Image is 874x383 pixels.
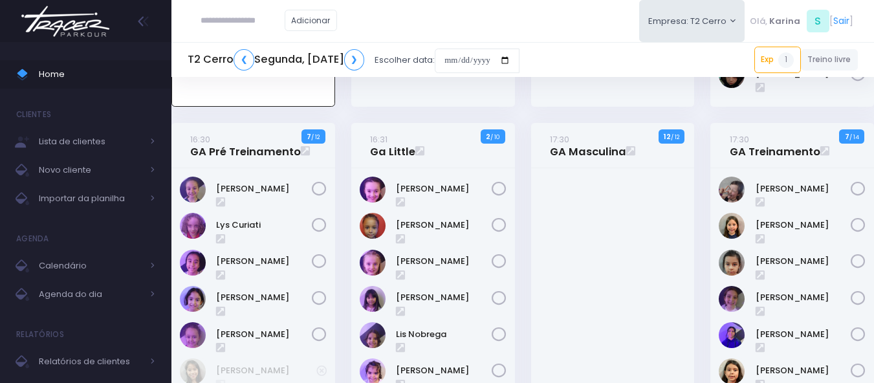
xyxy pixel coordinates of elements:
[16,102,51,127] h4: Clientes
[180,286,206,312] img: Rafaela Matos
[311,133,320,141] small: / 12
[719,213,745,239] img: Elena Fuchs
[39,353,142,370] span: Relatórios de clientes
[550,133,626,159] a: 17:30GA Masculina
[730,133,820,159] a: 17:30GA Treinamento
[188,49,364,71] h5: T2 Cerro Segunda, [DATE]
[490,133,499,141] small: / 10
[216,291,312,304] a: [PERSON_NAME]
[756,328,851,341] a: [PERSON_NAME]
[745,6,858,36] div: [ ]
[16,322,64,347] h4: Relatórios
[344,49,365,71] a: ❯
[396,328,492,341] a: Lis Nobrega
[360,322,386,348] img: Lis Nobrega Gomes
[396,364,492,377] a: [PERSON_NAME]
[756,291,851,304] a: [PERSON_NAME]
[370,133,415,159] a: 16:31Ga Little
[216,328,312,341] a: [PERSON_NAME]
[756,182,851,195] a: [PERSON_NAME]
[180,213,206,239] img: Lys Curiati
[39,286,142,303] span: Agenda do dia
[730,133,749,146] small: 17:30
[550,133,569,146] small: 17:30
[756,255,851,268] a: [PERSON_NAME]
[39,133,142,150] span: Lista de clientes
[180,322,206,348] img: Valentina Mesquita
[370,133,388,146] small: 16:31
[396,255,492,268] a: [PERSON_NAME]
[39,162,142,179] span: Novo cliente
[360,213,386,239] img: Clara Pimenta Amaral
[396,291,492,304] a: [PERSON_NAME]
[719,322,745,348] img: Lali Anita Novaes Ramtohul
[180,250,206,276] img: Marissa Razo Uno
[360,177,386,202] img: Bianca Levy Siqueira Rezende
[807,10,829,32] span: S
[671,133,679,141] small: / 12
[719,286,745,312] img: Isabela Borges
[360,250,386,276] img: Júlia Levy Siqueira Rezende
[778,52,794,68] span: 1
[285,10,338,31] a: Adicionar
[39,190,142,207] span: Importar da planilha
[190,133,301,159] a: 16:30GA Pré Treinamento
[188,45,519,75] div: Escolher data:
[719,177,745,202] img: Ana clara machado
[719,250,745,276] img: ILKA Gonzalez da Rosa
[216,182,312,195] a: [PERSON_NAME]
[845,131,849,142] strong: 7
[180,177,206,202] img: Chloe Miglio
[750,15,767,28] span: Olá,
[833,14,849,28] a: Sair
[216,255,312,268] a: [PERSON_NAME]
[486,131,490,142] strong: 2
[39,257,142,274] span: Calendário
[190,133,210,146] small: 16:30
[849,133,859,141] small: / 14
[756,364,851,377] a: [PERSON_NAME]
[216,219,312,232] a: Lys Curiati
[307,131,311,142] strong: 7
[216,364,316,377] a: [PERSON_NAME]
[756,219,851,232] a: [PERSON_NAME]
[360,286,386,312] img: Letícia Aya Saeki
[769,15,800,28] span: Karina
[16,226,49,252] h4: Agenda
[234,49,254,71] a: ❮
[801,49,858,71] a: Treino livre
[664,131,671,142] strong: 12
[39,66,155,83] span: Home
[396,219,492,232] a: [PERSON_NAME]
[754,47,801,72] a: Exp1
[396,182,492,195] a: [PERSON_NAME]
